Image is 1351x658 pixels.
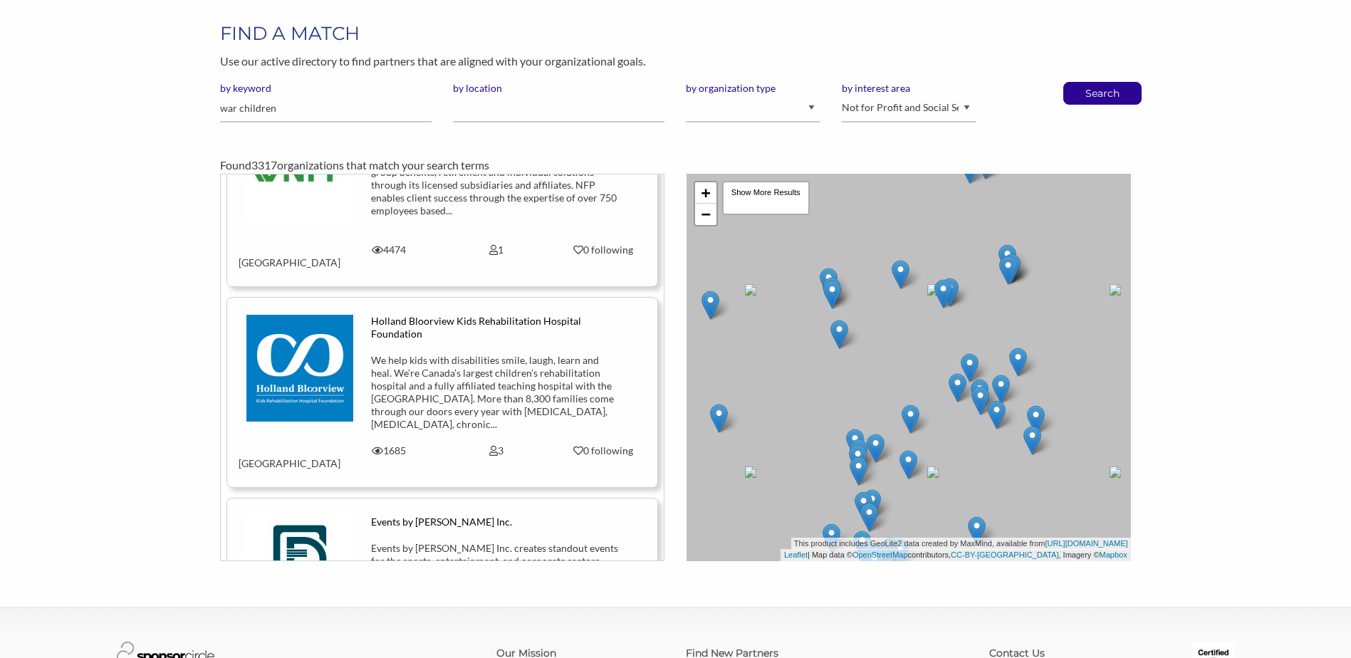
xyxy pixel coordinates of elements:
[239,114,646,269] a: NFP NFP is a leading insurance broker and consultant providing specialized business and personal ...
[228,244,335,269] div: [GEOGRAPHIC_DATA]
[842,82,976,95] label: by interest area
[1079,83,1126,104] button: Search
[791,538,1131,550] div: This product includes GeoLite2 data created by MaxMind, available from
[246,516,353,622] img: ovnfrzwyoasqcuxtqoo4
[951,550,1058,559] a: CC-BY-[GEOGRAPHIC_DATA]
[1100,550,1127,559] a: Mapbox
[220,82,432,95] label: by keyword
[371,516,621,528] div: Events by [PERSON_NAME] Inc.
[442,444,550,457] div: 3
[371,315,621,340] div: Holland Bloorview Kids Rehabilitation Hospital Foundation
[220,157,1130,174] div: Found organizations that match your search terms
[220,21,1130,46] h1: FIND A MATCH
[1045,539,1128,548] a: [URL][DOMAIN_NAME]
[784,550,808,559] a: Leaflet
[695,182,716,204] a: Zoom in
[371,354,621,431] div: We help kids with disabilities smile, laugh, learn and heal. We’re Canada’s largest children’s re...
[560,244,647,256] div: 0 following
[852,550,908,559] a: OpenStreetMap
[335,244,443,256] div: 4474
[246,315,353,422] img: shbjxzizesckd2coy2gy
[686,82,820,95] label: by organization type
[722,181,810,215] div: Show More Results
[335,444,443,457] div: 1685
[228,444,335,470] div: [GEOGRAPHIC_DATA]
[251,158,277,172] span: 3317
[695,204,716,225] a: Zoom out
[371,542,621,619] div: Events by [PERSON_NAME] Inc. creates standout events for the sports, entertainment, and corporate...
[453,82,664,95] label: by location
[560,444,647,457] div: 0 following
[442,244,550,256] div: 1
[371,140,621,217] div: NFP is a leading insurance broker and consultant providing specialized business and personal insu...
[220,52,1130,70] p: Use our active directory to find partners that are aligned with your organizational goals.
[220,95,432,122] input: Please enter one or more keywords
[781,549,1131,561] div: | Map data © contributors, , Imagery ©
[239,315,646,470] a: Holland Bloorview Kids Rehabilitation Hospital Foundation We help kids with disabilities smile, l...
